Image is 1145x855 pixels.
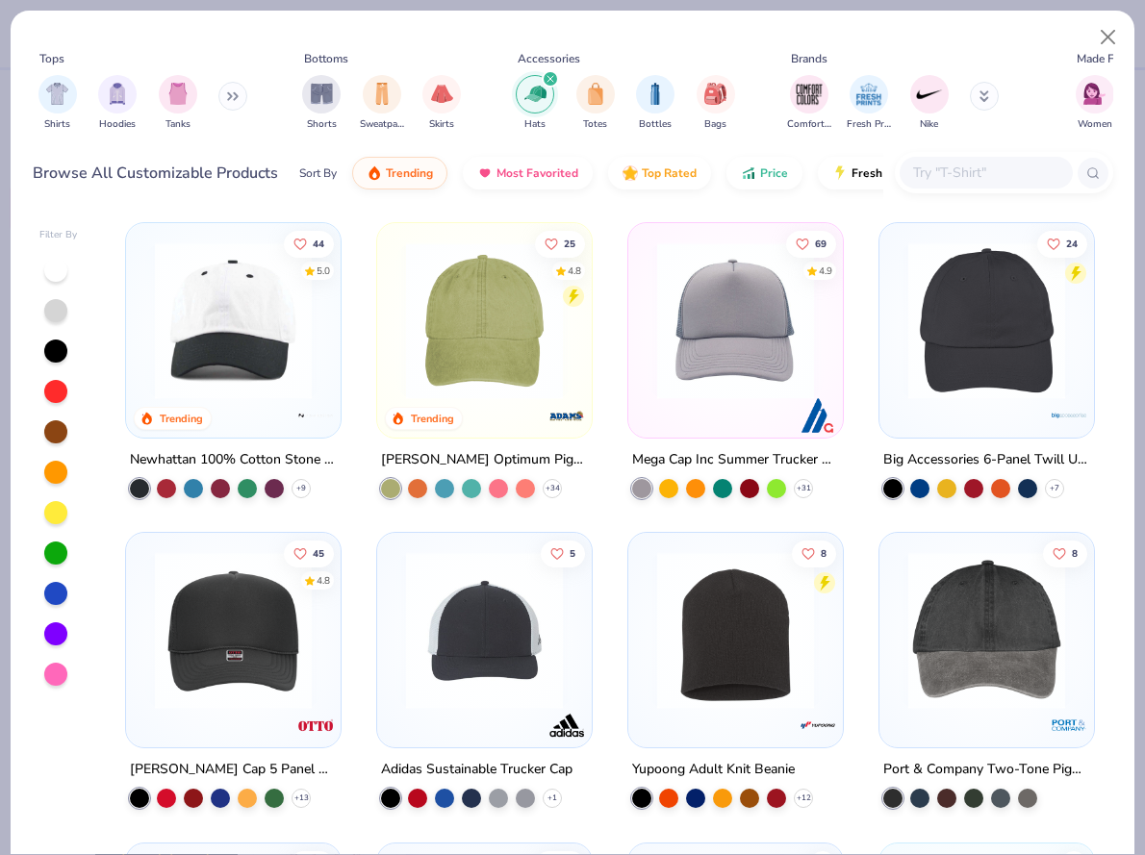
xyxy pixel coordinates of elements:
[516,75,554,132] div: filter for Hats
[159,75,197,132] div: filter for Tanks
[360,75,404,132] button: filter button
[821,549,827,559] span: 8
[636,75,674,132] div: filter for Bottles
[293,792,308,804] span: + 13
[1076,75,1114,132] button: filter button
[572,552,749,709] img: 6544111e-48a2-4db4-af25-61853161e98e
[787,75,831,132] div: filter for Comfort Colors
[547,396,586,435] img: Adams logo
[547,706,586,744] img: Adidas logo
[431,83,453,105] img: Skirts Image
[797,483,811,494] span: + 31
[697,75,735,132] div: filter for Bags
[38,75,77,132] button: filter button
[360,75,404,132] div: filter for Sweatpants
[792,541,836,567] button: Like
[130,758,337,782] div: [PERSON_NAME] Cap 5 Panel Mid Profile Mesh Back Trucker Hat
[1090,19,1127,56] button: Close
[815,239,827,248] span: 69
[1051,706,1089,744] img: Port & Company logo
[283,541,333,567] button: Like
[1037,230,1087,257] button: Like
[98,75,137,132] button: filter button
[547,792,557,804] span: + 1
[367,165,382,181] img: trending.gif
[386,165,433,181] span: Trending
[697,75,735,132] button: filter button
[564,239,575,248] span: 25
[312,239,323,248] span: 44
[145,242,321,399] img: d77f1ec2-bb90-48d6-8f7f-dc067ae8652d
[791,50,827,67] div: Brands
[535,230,585,257] button: Like
[883,758,1090,782] div: Port & Company Two-Tone Pigment-Dyed Cap
[799,396,837,435] img: Mega Cap Inc logo
[760,165,788,181] span: Price
[787,75,831,132] button: filter button
[107,83,128,105] img: Hoodies Image
[299,164,337,182] div: Sort By
[165,117,191,132] span: Tanks
[847,75,891,132] div: filter for Fresh Prints
[167,83,189,105] img: Tanks Image
[797,792,811,804] span: + 12
[787,117,831,132] span: Comfort Colors
[852,165,951,181] span: Fresh Prints Flash
[636,75,674,132] button: filter button
[1050,483,1059,494] span: + 7
[585,83,606,105] img: Totes Image
[899,242,1075,399] img: 571354c7-8467-49dc-b410-bf13f3113a40
[307,117,337,132] span: Shorts
[302,75,341,132] button: filter button
[1066,239,1078,248] span: 24
[854,80,883,109] img: Fresh Prints Image
[312,549,323,559] span: 45
[920,117,938,132] span: Nike
[1077,50,1125,67] div: Made For
[545,483,559,494] span: + 34
[899,552,1075,709] img: 6d186ebd-222c-4bda-8e03-ae236d8a3423
[422,75,461,132] div: filter for Skirts
[726,157,802,189] button: Price
[130,448,337,472] div: Newhattan 100% Cotton Stone Washed Cap
[371,83,393,105] img: Sweatpants Image
[1043,541,1087,567] button: Like
[632,448,839,472] div: Mega Cap Inc Summer Trucker Cap
[518,50,580,67] div: Accessories
[847,117,891,132] span: Fresh Prints
[429,117,454,132] span: Skirts
[541,541,585,567] button: Like
[786,230,836,257] button: Like
[911,162,1059,184] input: Try "T-Shirt"
[568,264,581,278] div: 4.8
[645,83,666,105] img: Bottles Image
[321,242,497,399] img: c9fea274-f619-4c4e-8933-45f8a9322603
[632,758,795,782] div: Yupoong Adult Knit Beanie
[463,157,593,189] button: Most Favorited
[1076,75,1114,132] div: filter for Women
[623,165,638,181] img: TopRated.gif
[316,264,329,278] div: 5.0
[704,83,725,105] img: Bags Image
[360,117,404,132] span: Sweatpants
[304,50,348,67] div: Bottoms
[524,117,546,132] span: Hats
[311,83,333,105] img: Shorts Image
[795,80,824,109] img: Comfort Colors Image
[883,448,1090,472] div: Big Accessories 6-Panel Twill Unstructured Cap
[321,552,497,709] img: bf295a75-023c-4fea-adc4-0d74622507d1
[496,165,578,181] span: Most Favorited
[145,552,321,709] img: 31d1171b-c302-40d8-a1fe-679e4cf1ca7b
[642,165,697,181] span: Top Rated
[159,75,197,132] button: filter button
[296,396,335,435] img: Newhattan logo
[648,242,824,399] img: 9e140c90-e119-4704-82d8-5c3fb2806cdf
[915,80,944,109] img: Nike Image
[1078,117,1112,132] span: Women
[799,706,837,744] img: Yupoong logo
[38,75,77,132] div: filter for Shirts
[396,552,572,709] img: 489c40d4-bf05-48f0-9c12-647f400ea40c
[576,75,615,132] div: filter for Totes
[296,706,335,744] img: Otto Cap logo
[46,83,68,105] img: Shirts Image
